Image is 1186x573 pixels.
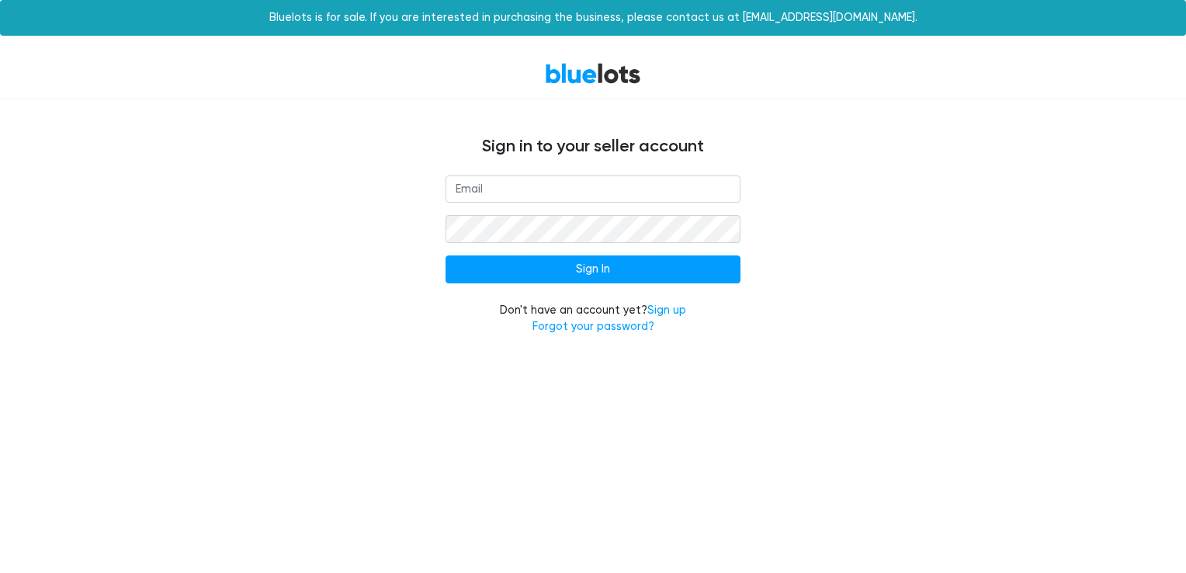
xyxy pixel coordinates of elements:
[545,62,641,85] a: BlueLots
[446,302,740,335] div: Don't have an account yet?
[127,137,1059,157] h4: Sign in to your seller account
[446,255,740,283] input: Sign In
[532,320,654,333] a: Forgot your password?
[647,304,686,317] a: Sign up
[446,175,740,203] input: Email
